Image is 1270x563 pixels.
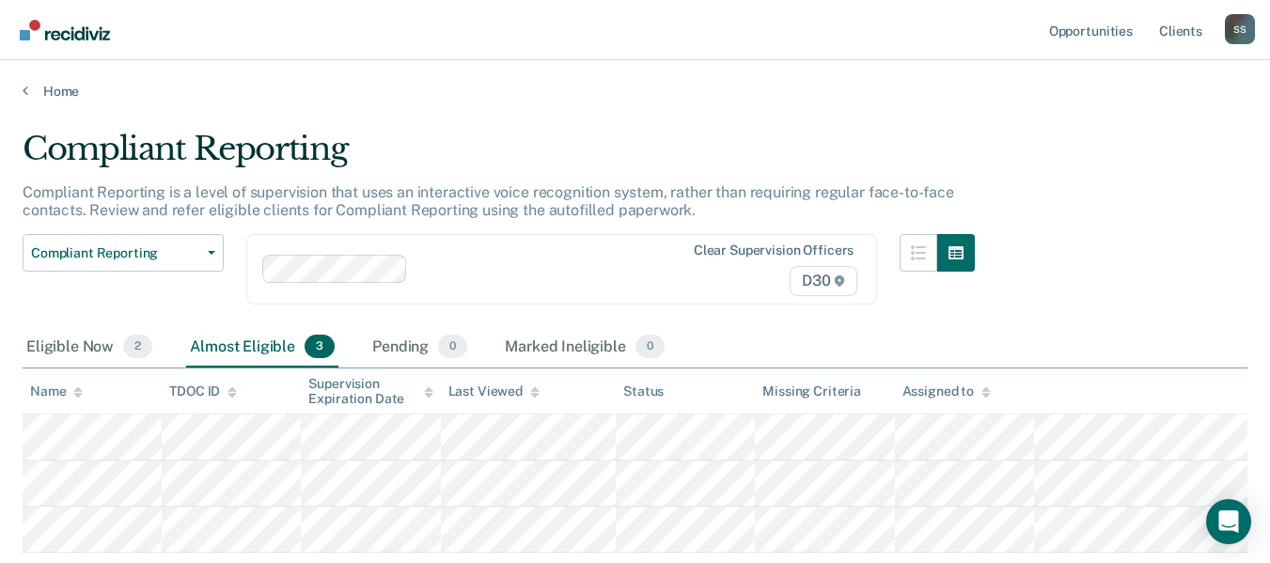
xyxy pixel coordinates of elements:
span: 3 [305,335,335,359]
div: S S [1225,14,1255,44]
a: Home [23,83,1247,100]
div: Assigned to [902,383,991,399]
span: 2 [123,335,152,359]
span: D30 [790,266,857,296]
span: 0 [635,335,665,359]
div: Clear supervision officers [694,242,854,258]
button: Profile dropdown button [1225,14,1255,44]
div: Pending0 [368,327,471,368]
p: Compliant Reporting is a level of supervision that uses an interactive voice recognition system, ... [23,183,954,219]
div: Supervision Expiration Date [308,376,432,408]
span: 0 [438,335,467,359]
div: Last Viewed [448,383,540,399]
div: Name [30,383,83,399]
div: Open Intercom Messenger [1206,499,1251,544]
div: Status [623,383,664,399]
div: Almost Eligible3 [186,327,338,368]
span: Compliant Reporting [31,245,200,261]
div: Marked Ineligible0 [501,327,668,368]
div: TDOC ID [169,383,237,399]
div: Eligible Now2 [23,327,156,368]
img: Recidiviz [20,20,110,40]
div: Compliant Reporting [23,130,975,183]
button: Compliant Reporting [23,234,224,272]
div: Missing Criteria [762,383,861,399]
